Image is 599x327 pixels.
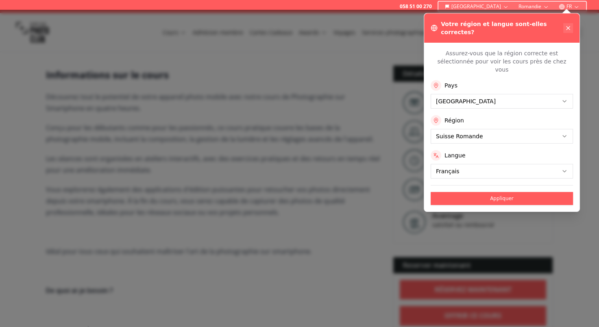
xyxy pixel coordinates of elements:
[444,116,464,124] label: Région
[515,2,552,11] button: Romandie
[431,192,573,205] button: Appliquer
[442,2,512,11] button: [GEOGRAPHIC_DATA]
[441,20,563,36] h3: Votre région et langue sont-elles correctes?
[400,3,432,10] a: 058 51 00 270
[431,49,573,74] p: Assurez-vous que la région correcte est sélectionnée pour voir les cours près de chez vous
[444,151,466,159] label: Langue
[444,81,457,89] label: Pays
[555,2,583,11] button: FR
